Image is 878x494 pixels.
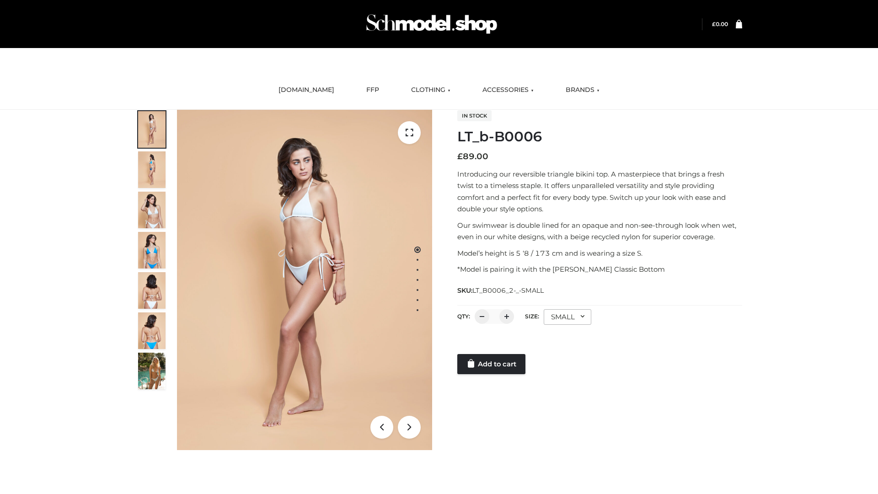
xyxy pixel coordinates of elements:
[457,129,742,145] h1: LT_b-B0006
[138,111,166,148] img: ArielClassicBikiniTop_CloudNine_AzureSky_OW114ECO_1-scaled.jpg
[457,313,470,320] label: QTY:
[472,286,544,295] span: LT_B0006_2-_-SMALL
[457,151,488,161] bdi: 89.00
[177,110,432,450] img: ArielClassicBikiniTop_CloudNine_AzureSky_OW114ECO_1
[138,232,166,268] img: ArielClassicBikiniTop_CloudNine_AzureSky_OW114ECO_4-scaled.jpg
[138,272,166,309] img: ArielClassicBikiniTop_CloudNine_AzureSky_OW114ECO_7-scaled.jpg
[457,247,742,259] p: Model’s height is 5 ‘8 / 173 cm and is wearing a size S.
[457,263,742,275] p: *Model is pairing it with the [PERSON_NAME] Classic Bottom
[457,110,492,121] span: In stock
[138,312,166,349] img: ArielClassicBikiniTop_CloudNine_AzureSky_OW114ECO_8-scaled.jpg
[457,285,545,296] span: SKU:
[359,80,386,100] a: FFP
[138,353,166,389] img: Arieltop_CloudNine_AzureSky2.jpg
[544,309,591,325] div: SMALL
[363,6,500,42] img: Schmodel Admin 964
[712,21,716,27] span: £
[457,354,525,374] a: Add to cart
[404,80,457,100] a: CLOTHING
[712,21,728,27] bdi: 0.00
[457,220,742,243] p: Our swimwear is double lined for an opaque and non-see-through look when wet, even in our white d...
[559,80,606,100] a: BRANDS
[138,151,166,188] img: ArielClassicBikiniTop_CloudNine_AzureSky_OW114ECO_2-scaled.jpg
[457,151,463,161] span: £
[272,80,341,100] a: [DOMAIN_NAME]
[138,192,166,228] img: ArielClassicBikiniTop_CloudNine_AzureSky_OW114ECO_3-scaled.jpg
[525,313,539,320] label: Size:
[457,168,742,215] p: Introducing our reversible triangle bikini top. A masterpiece that brings a fresh twist to a time...
[476,80,541,100] a: ACCESSORIES
[712,21,728,27] a: £0.00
